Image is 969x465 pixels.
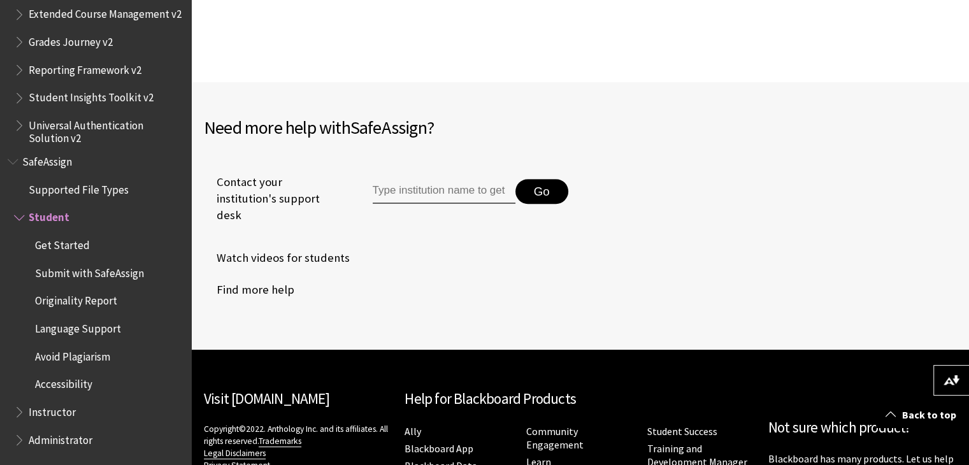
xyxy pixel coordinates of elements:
[526,425,583,452] a: Community Engagement
[373,179,515,204] input: Type institution name to get support
[29,179,129,196] span: Supported File Types
[405,388,756,410] h2: Help for Blackboard Products
[29,87,154,104] span: Student Insights Toolkit v2
[35,318,121,335] span: Language Support
[350,116,427,139] span: SafeAssign
[405,442,473,455] a: Blackboard App
[29,429,92,447] span: Administrator
[204,248,350,268] a: Watch videos for students
[35,234,90,252] span: Get Started
[515,179,568,204] button: Go
[29,59,141,76] span: Reporting Framework v2
[35,346,110,363] span: Avoid Plagiarism
[35,290,117,308] span: Originality Report
[204,448,266,459] a: Legal Disclaimers
[29,401,76,418] span: Instructor
[405,425,421,438] a: Ally
[35,374,92,391] span: Accessibility
[876,403,969,427] a: Back to top
[8,151,183,450] nav: Book outline for Blackboard SafeAssign
[204,114,580,141] h2: Need more help with ?
[768,417,956,439] h2: Not sure which product?
[29,4,182,21] span: Extended Course Management v2
[29,207,69,224] span: Student
[204,280,294,299] a: Find more help
[259,436,301,447] a: Trademarks
[29,31,113,48] span: Grades Journey v2
[35,262,144,280] span: Submit with SafeAssign
[204,389,329,408] a: Visit [DOMAIN_NAME]
[204,174,343,224] span: Contact your institution's support desk
[22,151,72,168] span: SafeAssign
[647,425,717,438] a: Student Success
[29,115,182,145] span: Universal Authentication Solution v2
